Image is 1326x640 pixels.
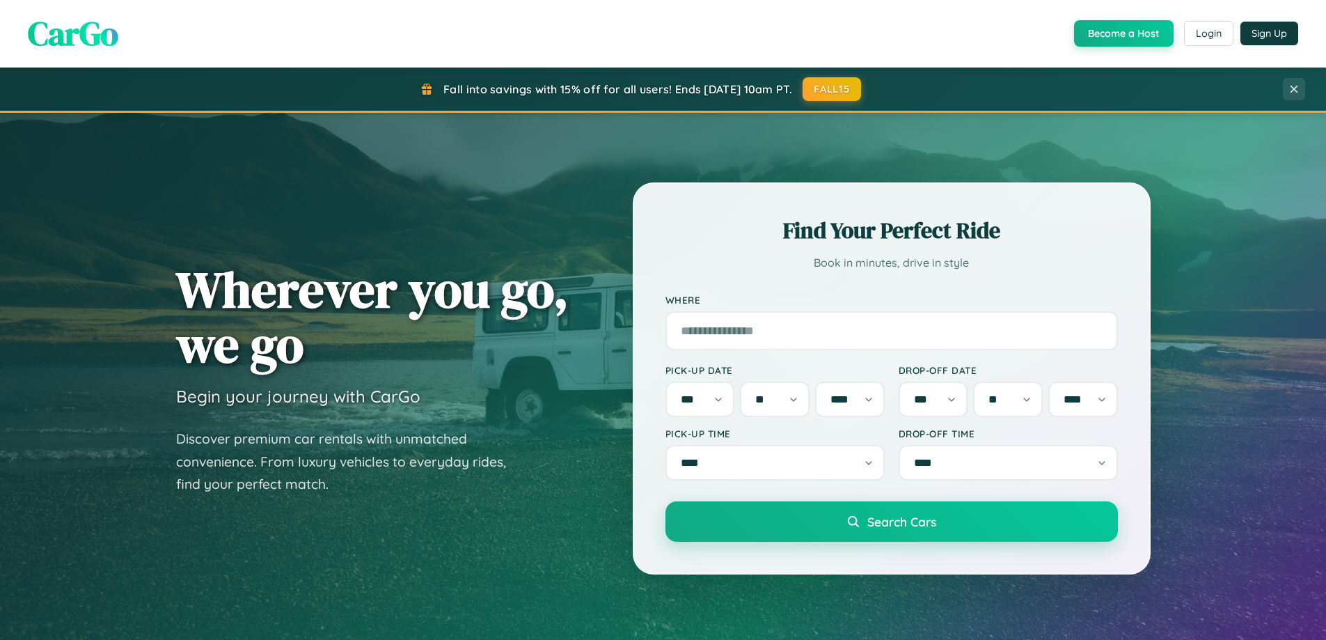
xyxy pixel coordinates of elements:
p: Discover premium car rentals with unmatched convenience. From luxury vehicles to everyday rides, ... [176,428,524,496]
label: Drop-off Date [899,364,1118,376]
h1: Wherever you go, we go [176,262,569,372]
button: Sign Up [1240,22,1298,45]
label: Pick-up Date [665,364,885,376]
h2: Find Your Perfect Ride [665,215,1118,246]
button: Search Cars [665,501,1118,542]
button: FALL15 [803,77,861,101]
span: Fall into savings with 15% off for all users! Ends [DATE] 10am PT. [443,82,792,96]
span: Search Cars [867,514,936,529]
label: Pick-up Time [665,428,885,439]
button: Become a Host [1074,20,1174,47]
p: Book in minutes, drive in style [665,253,1118,273]
label: Where [665,294,1118,306]
button: Login [1184,21,1233,46]
label: Drop-off Time [899,428,1118,439]
span: CarGo [28,10,118,56]
h3: Begin your journey with CarGo [176,386,420,407]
